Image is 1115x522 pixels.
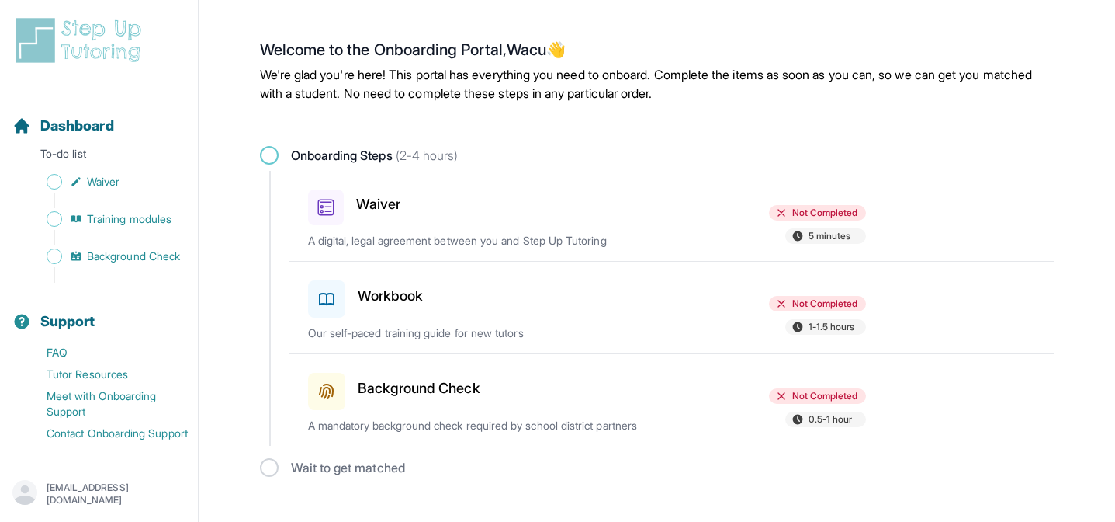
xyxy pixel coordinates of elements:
[358,285,424,307] h3: Workbook
[358,378,480,399] h3: Background Check
[809,413,853,426] span: 0.5-1 hour
[6,286,192,339] button: Support
[87,174,119,190] span: Waiver
[6,90,192,143] button: Dashboard
[47,482,185,506] p: [EMAIL_ADDRESS][DOMAIN_NAME]
[12,16,151,65] img: logo
[809,230,851,242] span: 5 minutes
[87,211,171,227] span: Training modules
[260,40,1054,65] h2: Welcome to the Onboarding Portal, Wacu 👋
[792,207,858,219] span: Not Completed
[6,146,192,168] p: To-do list
[12,364,198,385] a: Tutor Resources
[308,325,671,341] p: Our self-paced training guide for new tutors
[308,418,671,433] p: A mandatory background check required by school district partners
[809,321,855,333] span: 1-1.5 hours
[87,249,180,264] span: Background Check
[289,354,1054,446] a: Background CheckNot Completed0.5-1 hourA mandatory background check required by school district p...
[289,262,1054,353] a: WorkbookNot Completed1-1.5 hoursOur self-paced training guide for new tutors
[792,390,858,402] span: Not Completed
[356,193,400,215] h3: Waiver
[12,342,198,364] a: FAQ
[393,148,459,163] span: (2-4 hours)
[40,115,114,137] span: Dashboard
[12,115,114,137] a: Dashboard
[12,385,198,423] a: Meet with Onboarding Support
[12,423,198,444] a: Contact Onboarding Support
[12,480,185,508] button: [EMAIL_ADDRESS][DOMAIN_NAME]
[12,245,198,267] a: Background Check
[260,65,1054,103] p: We're glad you're here! This portal has everything you need to onboard. Complete the items as soo...
[40,311,95,332] span: Support
[308,233,671,249] p: A digital, legal agreement between you and Step Up Tutoring
[289,171,1054,261] a: WaiverNot Completed5 minutesA digital, legal agreement between you and Step Up Tutoring
[12,208,198,230] a: Training modules
[291,146,459,165] span: Onboarding Steps
[12,171,198,193] a: Waiver
[792,298,858,310] span: Not Completed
